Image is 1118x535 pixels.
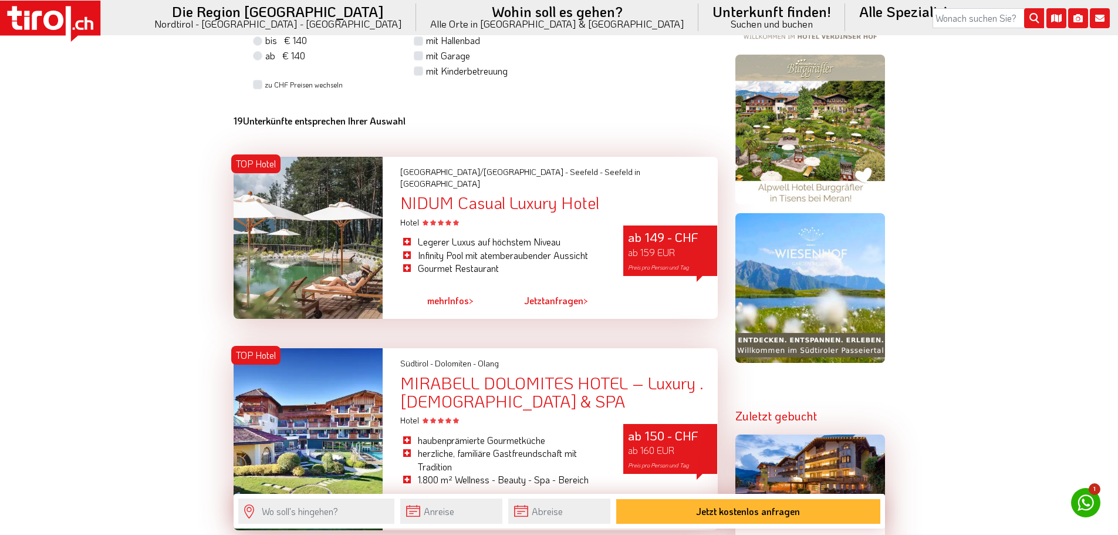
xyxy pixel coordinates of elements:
i: Kontakt [1090,8,1110,28]
span: Preis pro Person und Tag [628,264,689,271]
input: Wo soll's hingehen? [238,499,394,524]
div: ab 150 - CHF [623,424,717,474]
span: Preis pro Person und Tag [628,462,689,469]
span: Jetzt [524,294,545,307]
label: mit Garage [426,49,470,62]
div: MIRABELL DOLOMITES HOTEL – Luxury . [DEMOGRAPHIC_DATA] & SPA [400,374,717,410]
label: zu CHF Preisen wechseln [265,80,343,90]
span: Südtirol - [400,358,433,369]
input: Anreise [400,499,502,524]
input: Abreise [508,499,610,524]
div: NIDUM Casual Luxury Hotel [400,194,717,212]
a: mehrInfos> [427,288,474,315]
li: haubenprämierte Gourmetküche [400,434,606,447]
button: Jetzt kostenlos anfragen [616,499,880,524]
i: Karte öffnen [1046,8,1066,28]
a: 1 [1071,488,1100,517]
span: ab 160 EUR [628,444,674,456]
span: 1 [1089,483,1100,495]
span: Dolomiten - [435,358,476,369]
small: Suchen und buchen [712,19,831,29]
div: TOP Hotel [231,346,281,365]
input: Wonach suchen Sie? [933,8,1044,28]
li: 1.800 m² Wellness - Beauty - Spa - Bereich [400,473,606,486]
span: ab € 140 [265,49,305,62]
small: Alle Orte in [GEOGRAPHIC_DATA] & [GEOGRAPHIC_DATA] [430,19,684,29]
span: Hotel [400,415,459,426]
li: Infinity Pool mit atemberaubender Aussicht [400,249,606,262]
li: Gourmet Restaurant [400,262,606,275]
li: herzliche, familiäre Gastfreundschaft mit Tradition [400,447,606,473]
span: > [469,294,474,307]
div: TOP Hotel [231,154,281,173]
span: ab 159 EUR [628,246,675,258]
i: Fotogalerie [1068,8,1088,28]
span: > [583,294,588,307]
img: wiesenhof-sommer.jpg [735,213,885,363]
strong: Zuletzt gebucht [735,408,817,423]
span: Olang [478,358,499,369]
span: [GEOGRAPHIC_DATA]/[GEOGRAPHIC_DATA] - [400,166,568,177]
img: burggraefler.jpg [735,55,885,204]
b: Unterkünfte entsprechen Ihrer Auswahl [234,115,406,127]
span: Hotel [400,217,459,228]
small: Nordtirol - [GEOGRAPHIC_DATA] - [GEOGRAPHIC_DATA] [154,19,402,29]
li: Legerer Luxus auf höchstem Niveau [400,235,606,248]
label: mit Kinderbetreuung [426,65,508,78]
span: mehr [427,294,448,307]
a: Jetztanfragen> [524,288,588,315]
span: Seefeld - [570,166,603,177]
b: 19 [234,115,243,127]
div: ab 149 - CHF [623,226,717,275]
span: Seefeld in [GEOGRAPHIC_DATA] [400,166,640,189]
